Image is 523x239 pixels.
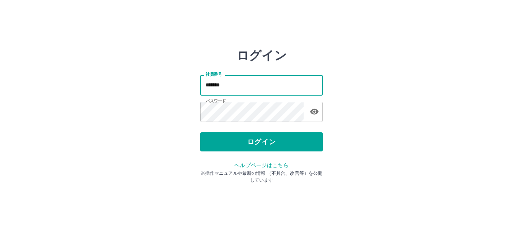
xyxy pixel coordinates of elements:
label: 社員番号 [206,72,222,77]
label: パスワード [206,98,226,104]
h2: ログイン [237,48,287,63]
a: ヘルプページはこちら [234,162,288,168]
button: ログイン [200,132,323,151]
p: ※操作マニュアルや最新の情報 （不具合、改善等）を公開しています [200,170,323,184]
